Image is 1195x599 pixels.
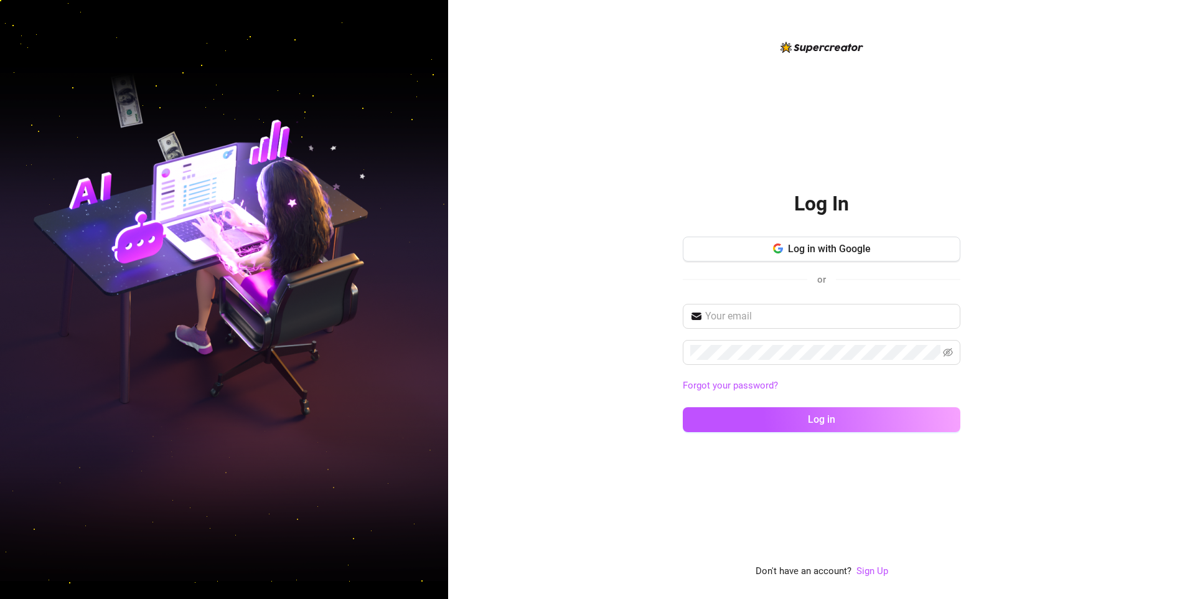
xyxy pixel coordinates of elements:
[780,42,863,53] img: logo-BBDzfeDw.svg
[808,413,835,425] span: Log in
[856,564,888,579] a: Sign Up
[683,237,960,262] button: Log in with Google
[943,347,953,357] span: eye-invisible
[817,274,826,285] span: or
[788,243,871,255] span: Log in with Google
[856,565,888,577] a: Sign Up
[683,380,778,391] a: Forgot your password?
[683,407,960,432] button: Log in
[756,564,851,579] span: Don't have an account?
[705,309,953,324] input: Your email
[683,379,960,394] a: Forgot your password?
[794,191,849,217] h2: Log In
